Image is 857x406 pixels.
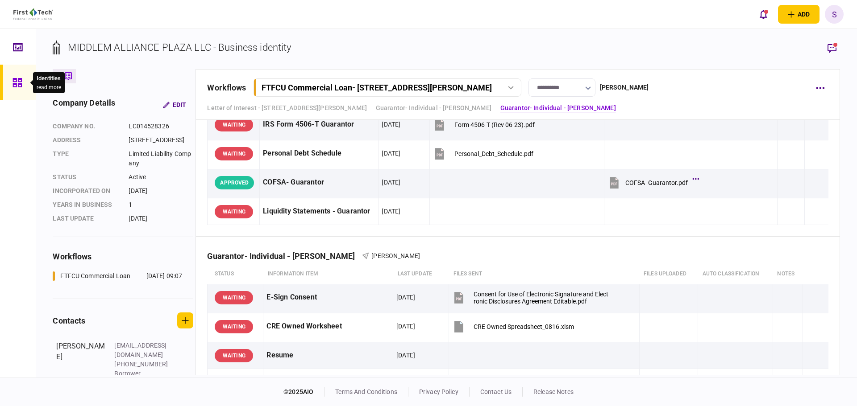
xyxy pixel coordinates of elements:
div: 1 [129,200,193,209]
a: Guarantor- Individual - [PERSON_NAME] [500,103,616,113]
div: MIDDLEM ALLIANCE PLAZA LLC - Business identity [68,40,291,55]
div: FTFCU Commercial Loan - [STREET_ADDRESS][PERSON_NAME] [262,83,492,92]
button: open notifications list [754,5,773,24]
th: Files uploaded [639,264,698,284]
span: [PERSON_NAME] [371,252,420,259]
button: read more [37,84,61,90]
a: contact us [480,388,512,395]
a: Guarantor- Individual - [PERSON_NAME] [376,103,491,113]
a: terms and conditions [335,388,397,395]
div: address [53,135,120,145]
div: Type [53,149,120,168]
div: WAITING [215,349,253,362]
div: Active [129,172,193,182]
button: Personal_Debt_Schedule.pdf [433,144,533,164]
div: [DATE] [382,149,400,158]
div: CRE Owned Spreadsheet_0816.xlsm [474,323,574,330]
div: [DATE] [129,214,193,223]
div: FTFCU PFS [266,372,390,392]
th: files sent [449,264,639,284]
div: WAITING [215,205,253,218]
div: [PERSON_NAME] [600,83,649,92]
div: years in business [53,200,120,209]
div: APPROVED [215,176,254,189]
div: [EMAIL_ADDRESS][DOMAIN_NAME] [114,341,172,360]
div: Borrower [114,369,172,378]
th: status [208,264,263,284]
div: LC014528326 [129,122,193,131]
div: company no. [53,122,120,131]
button: open adding identity options [778,5,820,24]
button: Form 4506-T (Rev 06-23).pdf [433,115,535,135]
div: WAITING [215,147,253,160]
div: [STREET_ADDRESS] [129,135,193,145]
div: [DATE] [396,322,415,331]
img: client company logo [13,8,53,20]
div: FTFCU Commercial Loan [60,271,130,281]
div: [DATE] [382,120,400,129]
th: auto classification [698,264,773,284]
button: S [825,5,844,24]
div: [DATE] [382,178,400,187]
div: Personal Debt Schedule [263,144,375,164]
div: Personal_Debt_Schedule.pdf [454,150,533,157]
div: [PERSON_NAME] [56,341,105,378]
div: Identities [37,74,61,83]
div: WAITING [215,320,253,333]
div: [DATE] [396,351,415,360]
button: FTFCU Commercial Loan- [STREET_ADDRESS][PERSON_NAME] [254,78,521,97]
div: E-Sign Consent [266,287,390,308]
div: contacts [53,315,85,327]
div: [PHONE_NUMBER] [114,360,172,369]
div: Liquidity Statements - Guarantor [263,201,375,221]
div: [DATE] [396,293,415,302]
div: [DATE] 09:07 [146,271,183,281]
div: [DATE] [382,207,400,216]
button: COFSA- Guarantor.pdf [607,172,697,193]
div: WAITING [215,118,253,131]
div: status [53,172,120,182]
div: Form 4506-T (Rev 06-23).pdf [454,121,535,128]
th: last update [393,264,449,284]
a: release notes [533,388,574,395]
div: [DATE] [129,186,193,196]
div: Consent for Use of Electronic Signature and Electronic Disclosures Agreement Editable.pdf [474,291,608,305]
div: IRS Form 4506-T Guarantor [263,115,375,135]
div: workflows [207,82,246,94]
div: company details [53,97,115,113]
a: privacy policy [419,388,458,395]
button: CRE Owned Spreadsheet_0816.xlsm [452,316,574,336]
div: Guarantor- Individual - [PERSON_NAME] [207,251,362,261]
div: CRE Owned Worksheet [266,316,390,336]
button: Consent for Use of Electronic Signature and Electronic Disclosures Agreement Editable.pdf [452,287,608,308]
div: COFSA- Guarantor.pdf [625,179,688,186]
div: incorporated on [53,186,120,196]
div: COFSA- Guarantor [263,172,375,193]
th: notes [773,264,803,284]
div: Resume [266,345,390,365]
div: © 2025 AIO [283,387,324,397]
div: WAITING [215,291,253,304]
button: Edit [156,97,193,113]
div: last update [53,214,120,223]
th: Information item [263,264,393,284]
a: FTFCU Commercial Loan[DATE] 09:07 [53,271,182,281]
div: workflows [53,250,193,262]
a: Letter of Interest - [STREET_ADDRESS][PERSON_NAME] [207,103,367,113]
div: Limited Liability Company [129,149,193,168]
